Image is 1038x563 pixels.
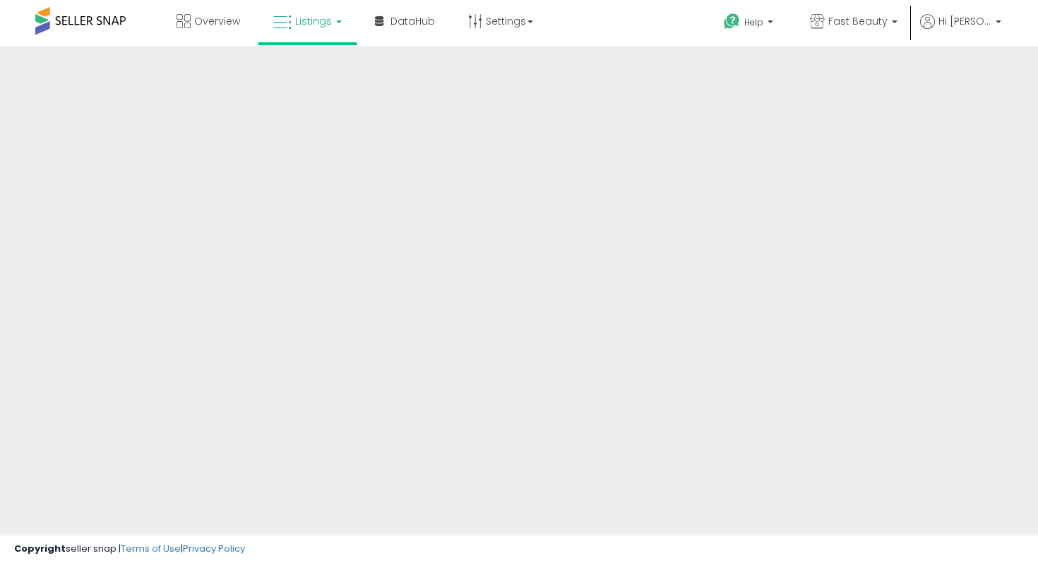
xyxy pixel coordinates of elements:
a: Terms of Use [121,542,181,555]
span: Overview [194,14,240,28]
i: Get Help [723,13,741,30]
span: Listings [295,14,332,28]
span: DataHub [390,14,435,28]
div: seller snap | | [14,543,245,556]
a: Help [712,2,787,46]
span: Help [744,16,763,28]
a: Hi [PERSON_NAME] [920,14,1001,46]
span: Hi [PERSON_NAME] [938,14,991,28]
a: Privacy Policy [183,542,245,555]
strong: Copyright [14,542,66,555]
span: Fast Beauty [828,14,888,28]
